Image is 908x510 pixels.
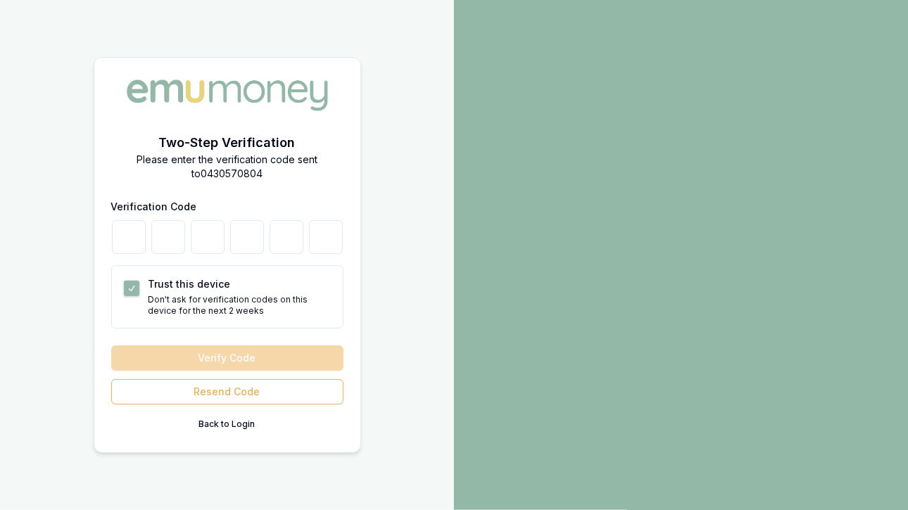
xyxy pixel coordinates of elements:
[122,75,333,115] img: Emu Money
[111,413,343,435] button: Back to Login
[111,153,343,181] p: Please enter the verification code sent to 0430570804
[111,379,343,404] button: Resend Code
[111,200,197,212] label: Verification Code
[111,133,343,153] h2: Two-Step Verification
[149,294,332,317] p: Don't ask for verification codes on this device for the next 2 weeks
[149,278,231,290] label: Trust this device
